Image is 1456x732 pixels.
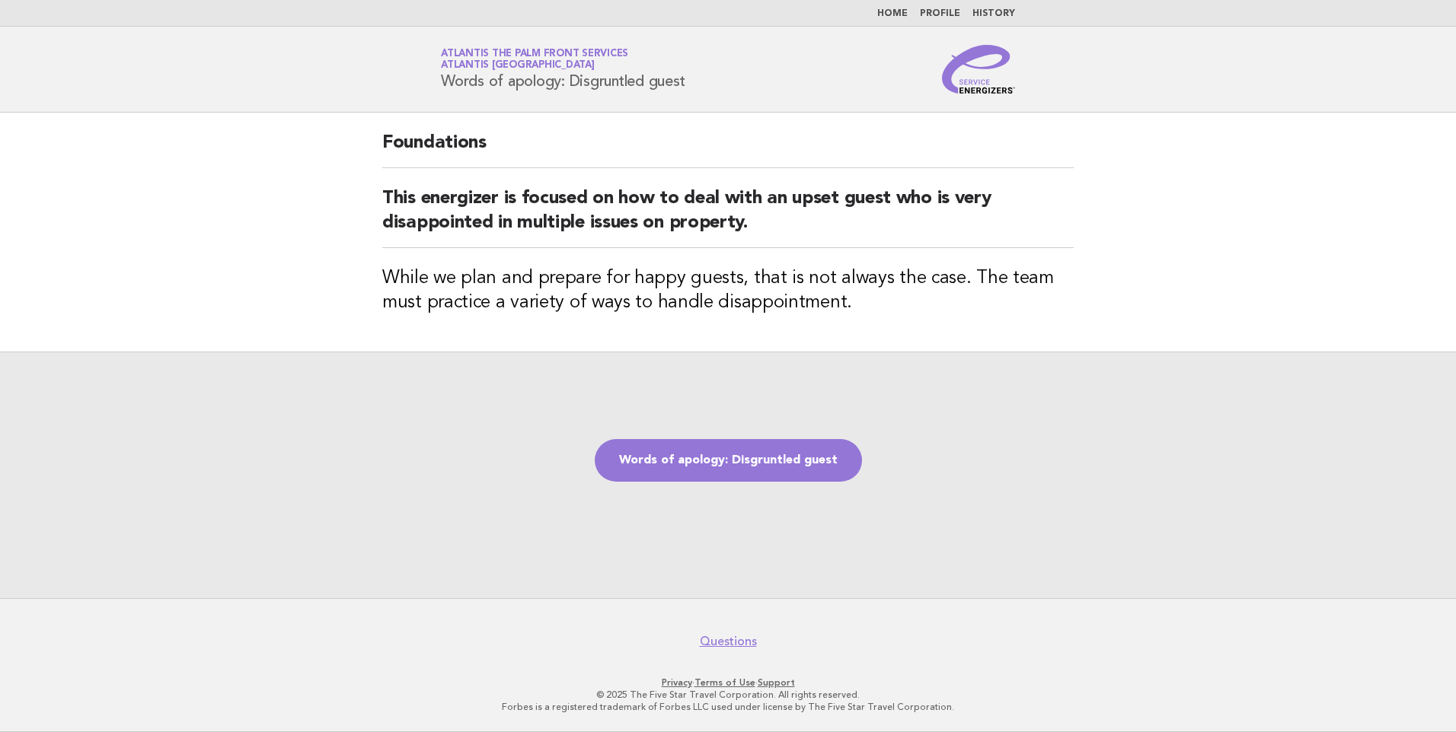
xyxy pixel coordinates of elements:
a: Words of apology: Disgruntled guest [595,439,862,482]
a: Privacy [662,677,692,688]
a: History [972,9,1015,18]
a: Atlantis The Palm Front ServicesAtlantis [GEOGRAPHIC_DATA] [441,49,628,70]
span: Atlantis [GEOGRAPHIC_DATA] [441,61,595,71]
p: Forbes is a registered trademark of Forbes LLC used under license by The Five Star Travel Corpora... [262,701,1194,713]
a: Home [877,9,908,18]
a: Support [758,677,795,688]
a: Questions [700,634,757,649]
p: · · [262,676,1194,689]
h3: While we plan and prepare for happy guests, that is not always the case. The team must practice a... [382,266,1074,315]
h2: This energizer is focused on how to deal with an upset guest who is very disappointed in multiple... [382,186,1074,248]
h1: Words of apology: Disgruntled guest [441,49,685,89]
a: Profile [920,9,960,18]
img: Service Energizers [942,45,1015,94]
h2: Foundations [382,131,1074,168]
a: Terms of Use [694,677,755,688]
p: © 2025 The Five Star Travel Corporation. All rights reserved. [262,689,1194,701]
